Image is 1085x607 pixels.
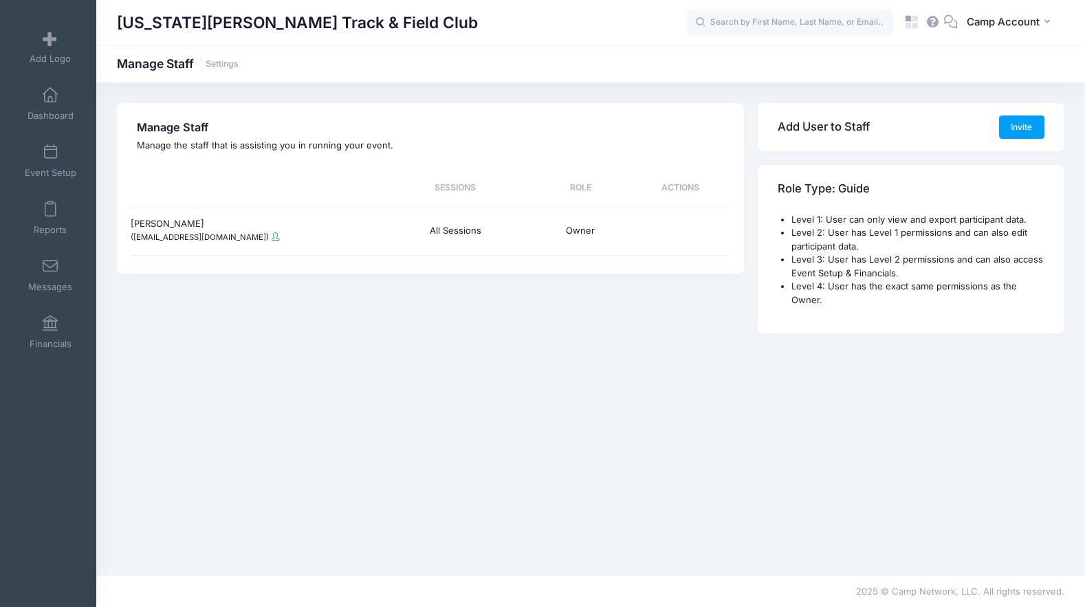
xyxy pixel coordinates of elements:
span: Reports [34,224,67,236]
input: Search by First Name, Last Name, or Email... [687,9,893,36]
h3: Add User to Staff [778,108,870,147]
div: Role [531,170,631,206]
h3: Role Type: Guide [778,169,870,208]
div: Actions [631,170,731,206]
li: Level 1: User can only view and export participant data. [791,213,1044,227]
small: ([EMAIL_ADDRESS][DOMAIN_NAME]) [131,232,269,242]
span: Add Logo [30,53,71,65]
a: Add Logo [18,23,83,71]
span: Messages [28,281,72,293]
a: Reports [18,194,83,242]
li: Level 4: User has the exact same permissions as the Owner. [791,280,1044,307]
span: Camp Account [967,14,1040,30]
span: Event Setup [25,167,76,179]
h4: Manage Staff [137,121,724,135]
div: [PERSON_NAME] [131,206,381,256]
li: Level 2: User has Level 1 permissions and can also edit participant data. [791,226,1044,253]
div: Sessions [380,170,530,206]
button: Camp Account [958,7,1064,38]
h1: [US_STATE][PERSON_NAME] Track & Field Club [117,7,478,38]
h1: Manage Staff [117,56,239,71]
div: All Sessions [380,212,530,248]
li: Level 3: User has Level 2 permissions and can also access Event Setup & Financials. [791,253,1044,280]
span: 2025 © Camp Network, LLC. All rights reserved. [856,586,1064,597]
p: Manage the staff that is assisting you in running your event. [137,139,724,153]
div: Owner [531,212,631,248]
a: Settings [206,59,239,69]
a: Dashboard [18,80,83,128]
span: Financials [30,338,72,350]
a: Financials [18,308,83,356]
a: Messages [18,251,83,299]
span: Dashboard [28,110,74,122]
a: Event Setup [18,137,83,185]
button: Invite [999,115,1044,139]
